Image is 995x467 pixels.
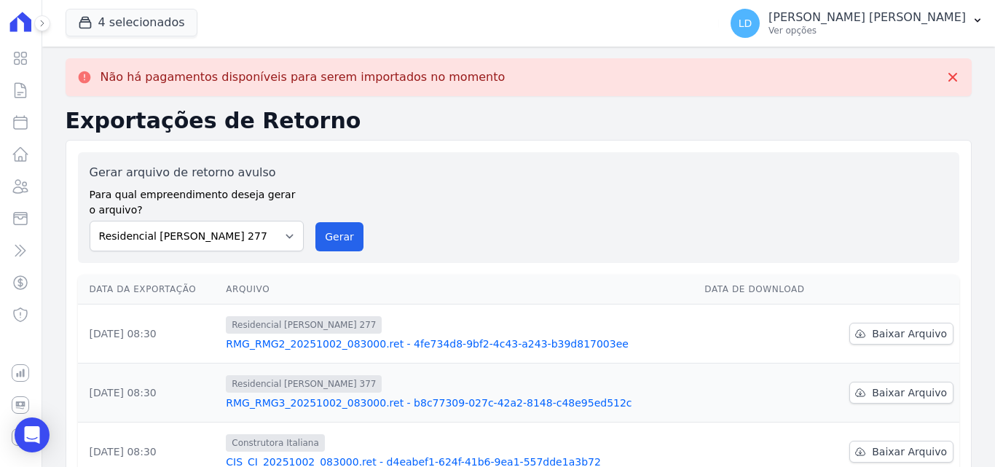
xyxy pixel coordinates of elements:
[78,275,221,305] th: Data da Exportação
[15,417,50,452] div: Open Intercom Messenger
[226,375,382,393] span: Residencial [PERSON_NAME] 377
[872,444,947,459] span: Baixar Arquivo
[768,10,966,25] p: [PERSON_NAME] [PERSON_NAME]
[226,316,382,334] span: Residencial [PERSON_NAME] 277
[66,9,197,36] button: 4 selecionados
[849,323,953,345] a: Baixar Arquivo
[849,382,953,404] a: Baixar Arquivo
[220,275,699,305] th: Arquivo
[90,164,304,181] label: Gerar arquivo de retorno avulso
[78,305,221,364] td: [DATE] 08:30
[101,70,506,85] p: Não há pagamentos disponíveis para serem importados no momento
[739,18,752,28] span: LD
[849,441,953,463] a: Baixar Arquivo
[66,108,972,134] h2: Exportações de Retorno
[872,385,947,400] span: Baixar Arquivo
[719,3,995,44] button: LD [PERSON_NAME] [PERSON_NAME] Ver opções
[768,25,966,36] p: Ver opções
[90,181,304,218] label: Para qual empreendimento deseja gerar o arquivo?
[699,275,827,305] th: Data de Download
[226,434,325,452] span: Construtora Italiana
[78,364,221,423] td: [DATE] 08:30
[315,222,363,251] button: Gerar
[226,396,693,410] a: RMG_RMG3_20251002_083000.ret - b8c77309-027c-42a2-8148-c48e95ed512c
[872,326,947,341] span: Baixar Arquivo
[226,337,693,351] a: RMG_RMG2_20251002_083000.ret - 4fe734d8-9bf2-4c43-a243-b39d817003ee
